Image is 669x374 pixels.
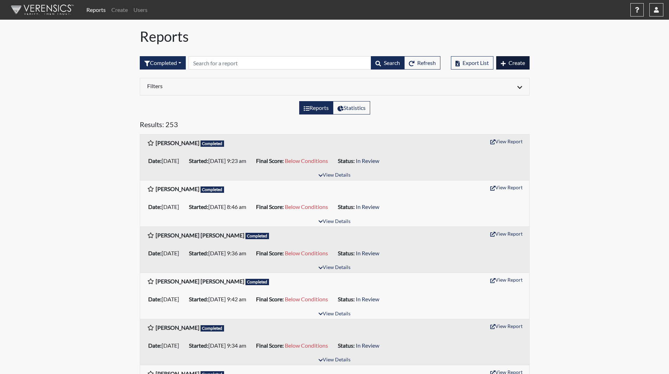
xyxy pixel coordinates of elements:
b: Started: [189,250,208,256]
h1: Reports [140,28,530,45]
li: [DATE] [145,294,186,305]
b: Status: [338,250,355,256]
span: Below Conditions [285,203,328,210]
b: Status: [338,203,355,210]
span: Completed [245,279,269,285]
b: [PERSON_NAME] [PERSON_NAME] [156,278,244,284]
h5: Results: 253 [140,120,530,131]
b: Date: [148,342,162,349]
span: In Review [356,250,379,256]
span: Below Conditions [285,296,328,302]
b: Started: [189,203,208,210]
span: In Review [356,203,379,210]
button: Refresh [404,56,440,70]
span: Search [384,59,400,66]
b: Date: [148,203,162,210]
span: Create [509,59,525,66]
span: Completed [245,233,269,239]
b: Date: [148,296,162,302]
b: Final Score: [256,157,284,164]
button: View Details [315,263,354,273]
input: Search by Registration ID, Interview Number, or Investigation Name. [189,56,371,70]
button: Completed [140,56,186,70]
button: Search [371,56,405,70]
b: Final Score: [256,342,284,349]
b: Status: [338,342,355,349]
li: [DATE] [145,201,186,212]
span: Completed [201,186,224,193]
span: Below Conditions [285,250,328,256]
button: View Report [487,274,526,285]
span: Completed [201,140,224,147]
li: [DATE] 9:34 am [186,340,253,351]
div: Click to expand/collapse filters [142,83,527,91]
button: View Details [315,171,354,180]
b: Final Score: [256,250,284,256]
button: View Report [487,228,526,239]
h6: Filters [147,83,329,89]
b: [PERSON_NAME] [156,324,199,331]
b: Started: [189,342,208,349]
a: Create [109,3,131,17]
label: View statistics about completed interviews [333,101,370,114]
li: [DATE] [145,248,186,259]
button: View Details [315,355,354,365]
a: Reports [84,3,109,17]
li: [DATE] 9:23 am [186,155,253,166]
span: In Review [356,342,379,349]
span: In Review [356,296,379,302]
span: Below Conditions [285,342,328,349]
li: [DATE] 9:42 am [186,294,253,305]
label: View the list of reports [299,101,333,114]
li: [DATE] [145,155,186,166]
span: Below Conditions [285,157,328,164]
button: Export List [451,56,493,70]
button: View Report [487,182,526,193]
button: View Report [487,136,526,147]
span: Refresh [417,59,436,66]
li: [DATE] 8:46 am [186,201,253,212]
button: View Details [315,217,354,227]
b: Date: [148,250,162,256]
b: [PERSON_NAME] [156,139,199,146]
button: Create [496,56,530,70]
button: View Report [487,321,526,332]
b: Date: [148,157,162,164]
b: Final Score: [256,296,284,302]
b: [PERSON_NAME] [156,185,199,192]
li: [DATE] 9:36 am [186,248,253,259]
b: Status: [338,296,355,302]
b: Status: [338,157,355,164]
b: Started: [189,157,208,164]
span: In Review [356,157,379,164]
a: Users [131,3,150,17]
div: Filter by interview status [140,56,186,70]
li: [DATE] [145,340,186,351]
button: View Details [315,309,354,319]
b: [PERSON_NAME] [PERSON_NAME] [156,232,244,238]
b: Started: [189,296,208,302]
span: Completed [201,325,224,332]
b: Final Score: [256,203,284,210]
span: Export List [463,59,489,66]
